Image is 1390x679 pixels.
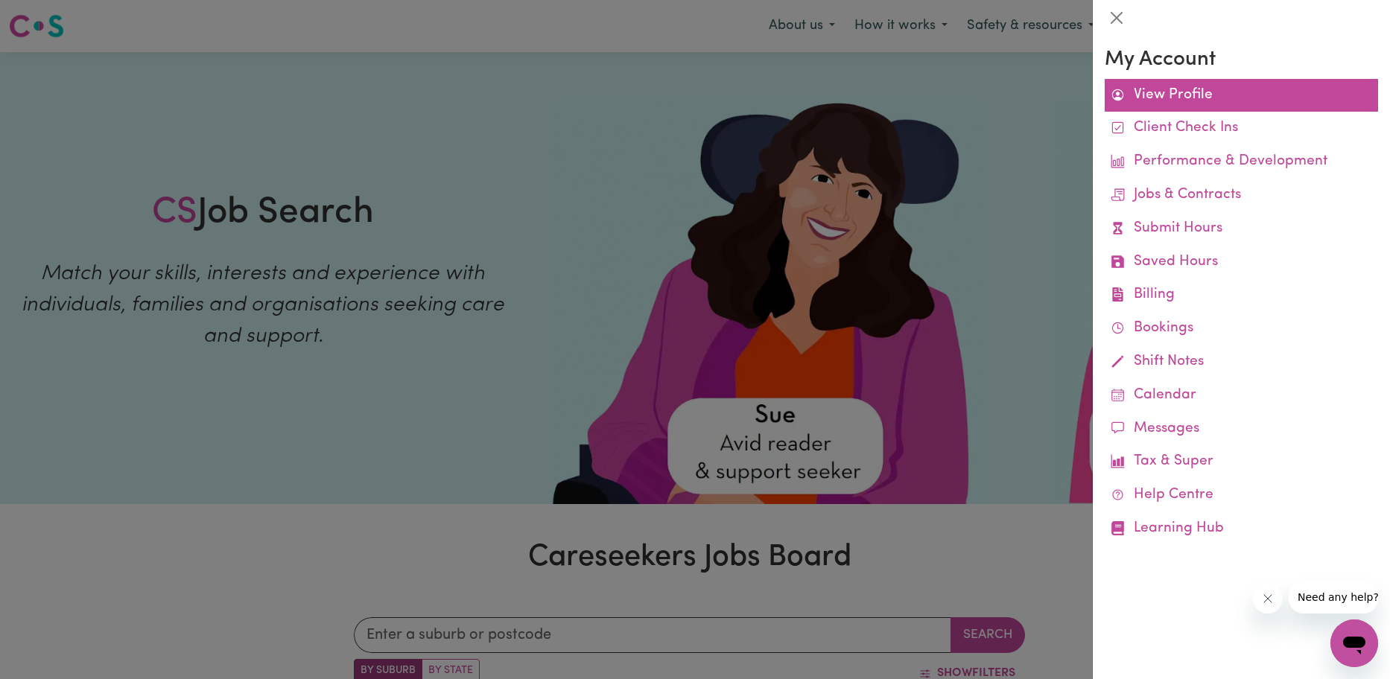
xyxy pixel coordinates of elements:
[1105,345,1378,379] a: Shift Notes
[1105,312,1378,345] a: Bookings
[1105,212,1378,246] a: Submit Hours
[1105,79,1378,112] a: View Profile
[1105,379,1378,412] a: Calendar
[1105,412,1378,446] a: Messages
[1105,145,1378,179] a: Performance & Development
[1105,112,1378,145] a: Client Check Ins
[1105,48,1378,73] h3: My Account
[1105,479,1378,512] a: Help Centre
[1105,179,1378,212] a: Jobs & Contracts
[9,10,90,22] span: Need any help?
[1330,619,1378,667] iframe: Button to launch messaging window
[1105,6,1129,30] button: Close
[1105,278,1378,312] a: Billing
[1105,246,1378,279] a: Saved Hours
[1289,581,1378,613] iframe: Message from company
[1105,445,1378,479] a: Tax & Super
[1253,584,1283,613] iframe: Close message
[1105,512,1378,546] a: Learning Hub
